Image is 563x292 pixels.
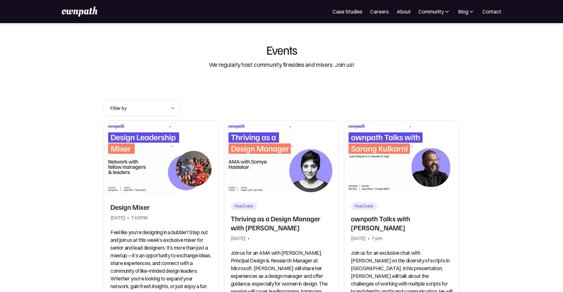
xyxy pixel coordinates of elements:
[458,8,468,15] div: Blog
[333,8,362,15] a: Case Studies
[418,8,444,15] div: Community
[110,104,167,112] div: Filter by
[209,61,354,69] div: We regularly host community firesides and mixers. Join us!
[110,202,150,211] h2: Design Mixer
[235,204,253,209] div: Past Event
[104,100,180,116] div: Filter by
[110,213,125,222] div: [DATE]
[355,204,373,209] div: Past Event
[483,8,501,15] a: Contact
[370,8,389,15] a: Careers
[248,234,249,243] div: •
[418,8,450,15] div: Community
[131,213,147,222] div: 7:00PM
[351,214,453,232] h2: ownpath Talks with [PERSON_NAME]
[368,234,370,243] div: •
[266,44,297,56] div: Events
[397,8,411,15] a: About
[458,8,475,15] div: Blog
[371,234,382,243] div: 7 pm
[127,213,129,222] div: •
[231,214,333,232] h2: Thriving as a Design Manager with [PERSON_NAME]
[231,234,246,243] div: [DATE]
[351,234,366,243] div: [DATE]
